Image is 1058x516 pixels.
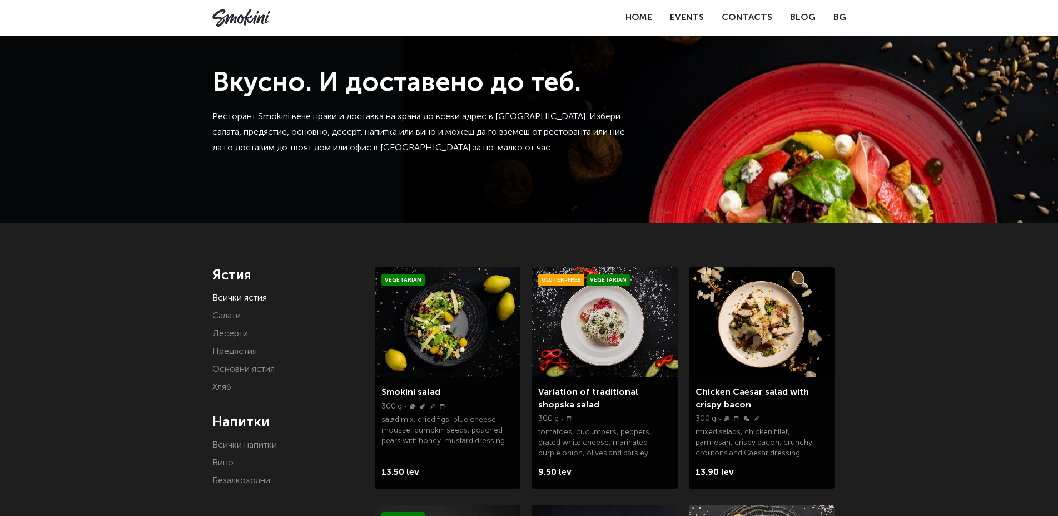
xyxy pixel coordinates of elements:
img: Smokini_Winter_Menu_6.jpg [532,267,677,377]
p: tomatoes, cucumbers, peppers, grated white cheese, marinated purple onion, olives and parsley [538,427,670,463]
span: Gluten-free [538,274,584,286]
a: Основни ястия [212,365,275,374]
span: Vegetarian [587,274,630,286]
img: Milk.svg [734,416,739,421]
a: Безалкохолни [212,476,270,485]
span: 9.50 lev [538,465,583,480]
p: 300 g [696,414,716,424]
img: Wheat.svg [754,416,759,421]
a: Хляб [212,383,231,392]
a: Smokini salad [381,388,440,397]
a: Предястия [212,347,257,356]
a: Variation of traditional shopska salad [538,388,638,409]
img: Nuts.svg [410,404,415,409]
h4: Напитки [212,414,359,431]
p: salad mix, dried figs, blue cheese mousse, pumpkin seeds, poached pears with honey-mustard dressing [381,415,514,450]
a: BG [833,10,846,26]
img: Sinape.svg [420,404,425,409]
img: Milk.svg [567,416,572,421]
img: Eggs.svg [744,416,749,421]
h1: Вкусно. И доставено до теб. [212,67,629,100]
p: mixed salads, chicken fillet, parmesan, crispy bacon, crunchy croutons and Caesar dressing [696,427,828,463]
a: Home [625,13,652,22]
span: 13.50 lev [381,465,426,480]
img: Fish.svg [724,416,729,421]
a: Десерти [212,330,248,338]
img: a0bd2dfa7939bea41583f5152c5e58f3001739ca23e674f59b2584116c8911d2.jpeg [689,267,835,377]
span: Vegetarian [381,274,425,286]
span: 13.90 lev [696,465,740,480]
a: Contacts [722,13,772,22]
a: Вино [212,459,234,468]
p: 300 g [381,401,402,412]
a: Всички ястия [212,294,267,303]
img: Milk.svg [440,404,445,409]
a: Events [670,13,704,22]
a: Всички напитки [212,441,277,450]
p: 300 g [538,414,559,424]
img: Smokini_Winter_Menu_21.jpg [375,267,520,377]
a: Blog [790,13,816,22]
h4: Ястия [212,267,359,284]
img: Wheat.svg [430,404,435,409]
p: Ресторант Smokini вече прави и доставка на храна до всеки адрес в [GEOGRAPHIC_DATA]. Избери салат... [212,109,629,156]
a: Салати [212,312,241,321]
a: Chicken Caesar salad with crispy bacon [696,388,809,409]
